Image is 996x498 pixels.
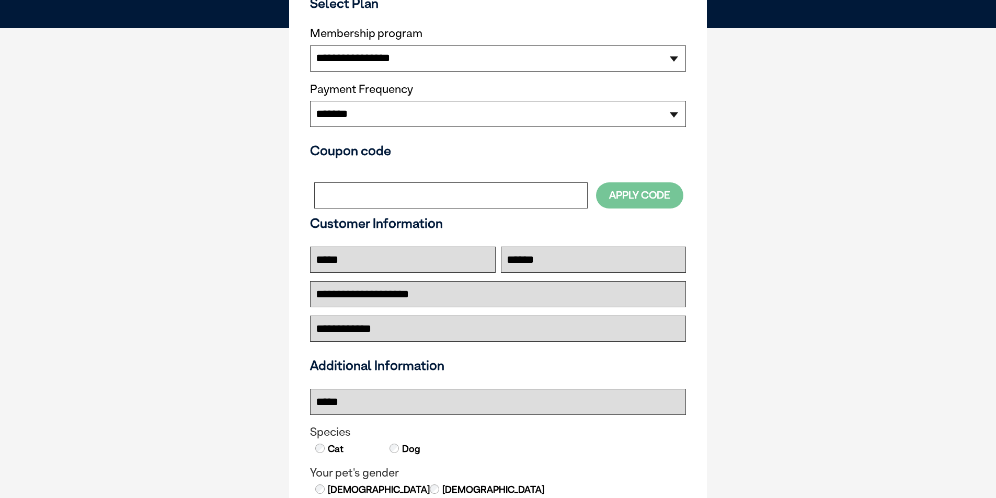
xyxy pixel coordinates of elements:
label: Payment Frequency [310,83,413,96]
h3: Customer Information [310,215,686,231]
legend: Species [310,425,686,439]
button: Apply Code [596,182,683,208]
h3: Additional Information [306,357,690,373]
label: Membership program [310,27,686,40]
legend: Your pet's gender [310,466,686,480]
h3: Coupon code [310,143,686,158]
